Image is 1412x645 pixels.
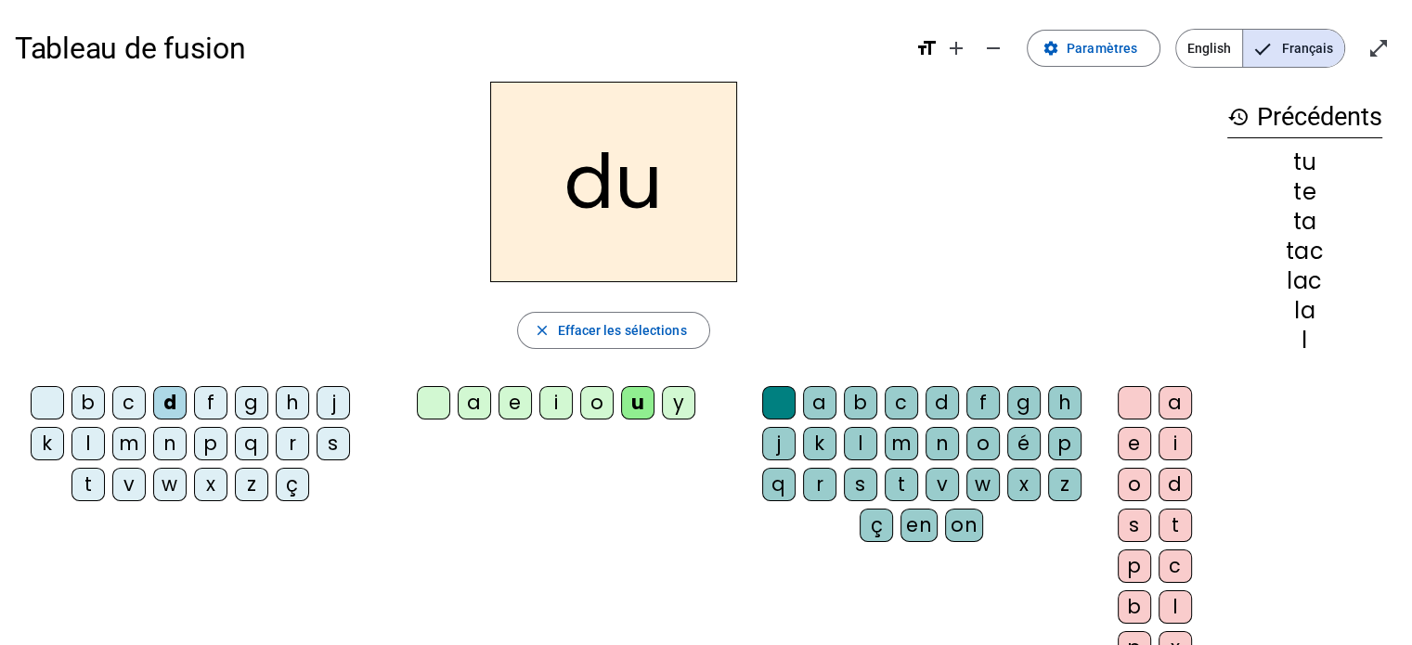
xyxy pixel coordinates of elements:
div: ç [276,468,309,501]
span: Paramètres [1067,37,1137,59]
div: n [153,427,187,460]
div: t [1159,509,1192,542]
div: f [194,386,227,419]
div: l [1227,329,1382,352]
div: l [1159,590,1192,624]
span: English [1176,30,1242,67]
div: g [1007,386,1041,419]
div: k [803,427,836,460]
div: a [1159,386,1192,419]
div: te [1227,181,1382,203]
div: r [276,427,309,460]
div: s [844,468,877,501]
div: z [1048,468,1082,501]
button: Entrer en plein écran [1360,30,1397,67]
div: r [803,468,836,501]
div: j [762,427,796,460]
div: d [153,386,187,419]
div: h [1048,386,1082,419]
span: Effacer les sélections [557,319,686,342]
div: u [621,386,654,419]
div: i [539,386,573,419]
div: en [900,509,938,542]
span: Français [1243,30,1344,67]
div: j [317,386,350,419]
div: c [1159,549,1192,583]
div: v [926,468,959,501]
div: tac [1227,240,1382,263]
div: b [71,386,105,419]
div: f [966,386,1000,419]
div: v [112,468,146,501]
div: a [458,386,491,419]
div: y [662,386,695,419]
button: Effacer les sélections [517,312,709,349]
div: q [762,468,796,501]
div: c [885,386,918,419]
div: g [235,386,268,419]
div: e [499,386,532,419]
h3: Précédents [1227,97,1382,138]
div: ç [860,509,893,542]
mat-button-toggle-group: Language selection [1175,29,1345,68]
div: é [1007,427,1041,460]
div: p [194,427,227,460]
div: l [844,427,877,460]
mat-icon: open_in_full [1367,37,1390,59]
div: m [885,427,918,460]
div: a [803,386,836,419]
button: Diminuer la taille de la police [975,30,1012,67]
div: o [1118,468,1151,501]
mat-icon: remove [982,37,1004,59]
div: w [966,468,1000,501]
div: x [1007,468,1041,501]
div: m [112,427,146,460]
div: e [1118,427,1151,460]
div: p [1118,549,1151,583]
div: b [844,386,877,419]
h1: Tableau de fusion [15,19,900,78]
mat-icon: settings [1043,40,1059,57]
div: ta [1227,211,1382,233]
div: d [926,386,959,419]
div: p [1048,427,1082,460]
div: i [1159,427,1192,460]
button: Augmenter la taille de la police [938,30,975,67]
div: w [153,468,187,501]
div: l [71,427,105,460]
div: h [276,386,309,419]
div: n [926,427,959,460]
div: c [112,386,146,419]
div: on [945,509,983,542]
div: o [580,386,614,419]
div: z [235,468,268,501]
div: x [194,468,227,501]
div: s [1118,509,1151,542]
div: t [71,468,105,501]
button: Paramètres [1027,30,1160,67]
div: d [1159,468,1192,501]
div: t [885,468,918,501]
h2: du [490,82,737,282]
div: k [31,427,64,460]
mat-icon: add [945,37,967,59]
div: q [235,427,268,460]
div: lac [1227,270,1382,292]
div: s [317,427,350,460]
mat-icon: history [1227,106,1250,128]
div: la [1227,300,1382,322]
div: tu [1227,151,1382,174]
div: o [966,427,1000,460]
div: b [1118,590,1151,624]
mat-icon: close [533,322,550,339]
mat-icon: format_size [915,37,938,59]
